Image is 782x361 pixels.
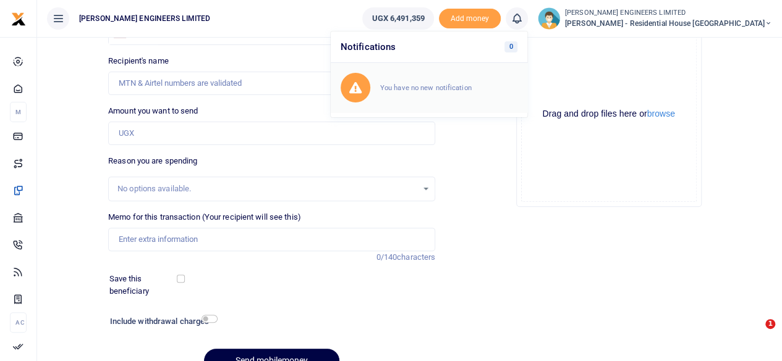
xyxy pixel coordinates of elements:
span: 1 [765,319,775,329]
h6: Notifications [331,31,527,63]
small: You have no new notification [380,83,472,92]
img: logo-small [11,12,26,27]
input: Enter extra information [108,228,435,251]
label: Reason you are spending [108,155,197,167]
span: 0/140 [376,252,397,262]
a: logo-small logo-large logo-large [11,14,26,23]
input: MTN & Airtel numbers are validated [108,72,435,95]
iframe: Intercom live chat [740,319,770,349]
span: [PERSON_NAME] - Residential House [GEOGRAPHIC_DATA] [565,18,772,29]
button: browse [647,109,675,118]
div: No options available. [117,183,417,195]
div: Drag and drop files here or [522,108,696,120]
div: File Uploader [516,22,702,207]
label: Recipient's name [108,55,169,67]
li: M [10,102,27,122]
label: Memo for this transaction (Your recipient will see this) [108,211,301,223]
img: profile-user [538,7,560,30]
span: characters [397,252,435,262]
a: UGX 6,491,359 [362,7,433,30]
label: Amount you want to send [108,105,198,117]
a: profile-user [PERSON_NAME] ENGINEERS LIMITED [PERSON_NAME] - Residential House [GEOGRAPHIC_DATA] [538,7,772,30]
span: Add money [439,9,501,29]
li: Toup your wallet [439,9,501,29]
h6: Include withdrawal charges [110,317,212,326]
input: UGX [108,122,435,145]
small: [PERSON_NAME] ENGINEERS LIMITED [565,8,772,19]
li: Ac [10,312,27,333]
span: UGX 6,491,359 [372,12,424,25]
li: Wallet ballance [357,7,438,30]
span: 0 [504,41,517,52]
span: [PERSON_NAME] ENGINEERS LIMITED [74,13,215,24]
a: You have no new notification [331,63,527,112]
label: Save this beneficiary [109,273,179,297]
a: Add money [439,13,501,22]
